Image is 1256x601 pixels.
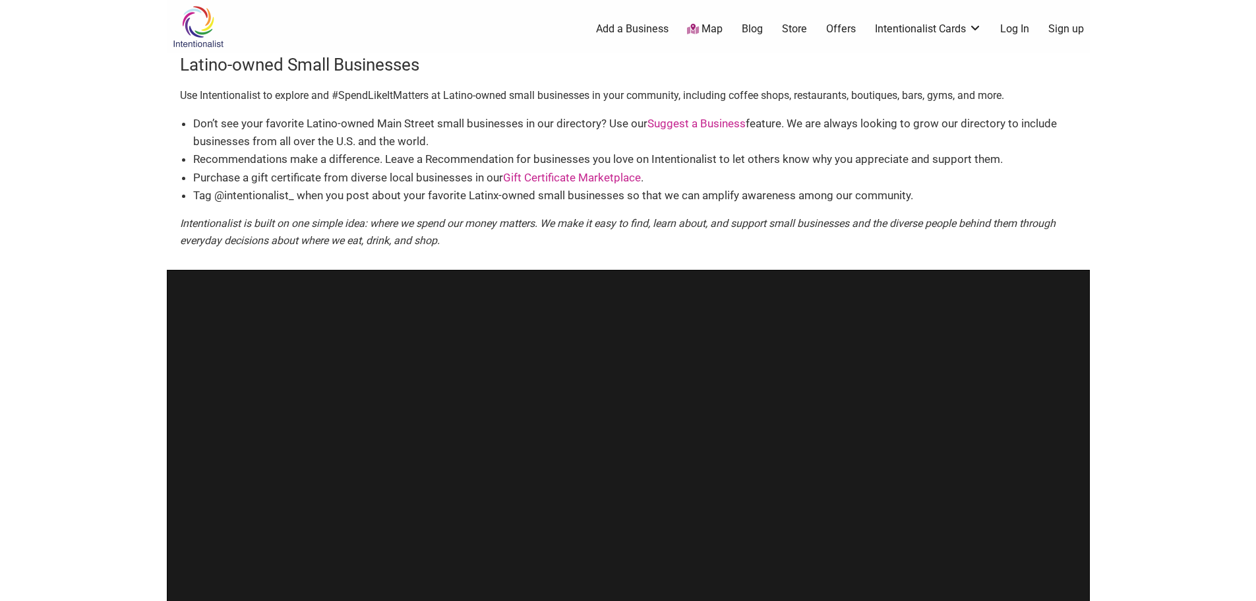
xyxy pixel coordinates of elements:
a: Blog [742,22,763,36]
li: Tag @intentionalist_ when you post about your favorite Latinx-owned small businesses so that we c... [193,187,1077,205]
h3: Latino-owned Small Businesses [180,53,1077,77]
a: Offers [826,22,856,36]
em: Intentionalist is built on one simple idea: where we spend our money matters. We make it easy to ... [180,217,1056,247]
a: Suggest a Business [647,117,746,130]
a: Sign up [1048,22,1084,36]
p: Use Intentionalist to explore and #SpendLikeItMatters at Latino-owned small businesses in your co... [180,87,1077,104]
li: Don’t see your favorite Latino-owned Main Street small businesses in our directory? Use our featu... [193,115,1077,150]
a: Intentionalist Cards [875,22,982,36]
a: Store [782,22,807,36]
a: Map [687,22,723,37]
li: Purchase a gift certificate from diverse local businesses in our . [193,169,1077,187]
a: Log In [1000,22,1029,36]
li: Recommendations make a difference. Leave a Recommendation for businesses you love on Intentionali... [193,150,1077,168]
a: Add a Business [596,22,669,36]
img: Intentionalist [167,5,229,48]
a: Gift Certificate Marketplace [503,171,641,184]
